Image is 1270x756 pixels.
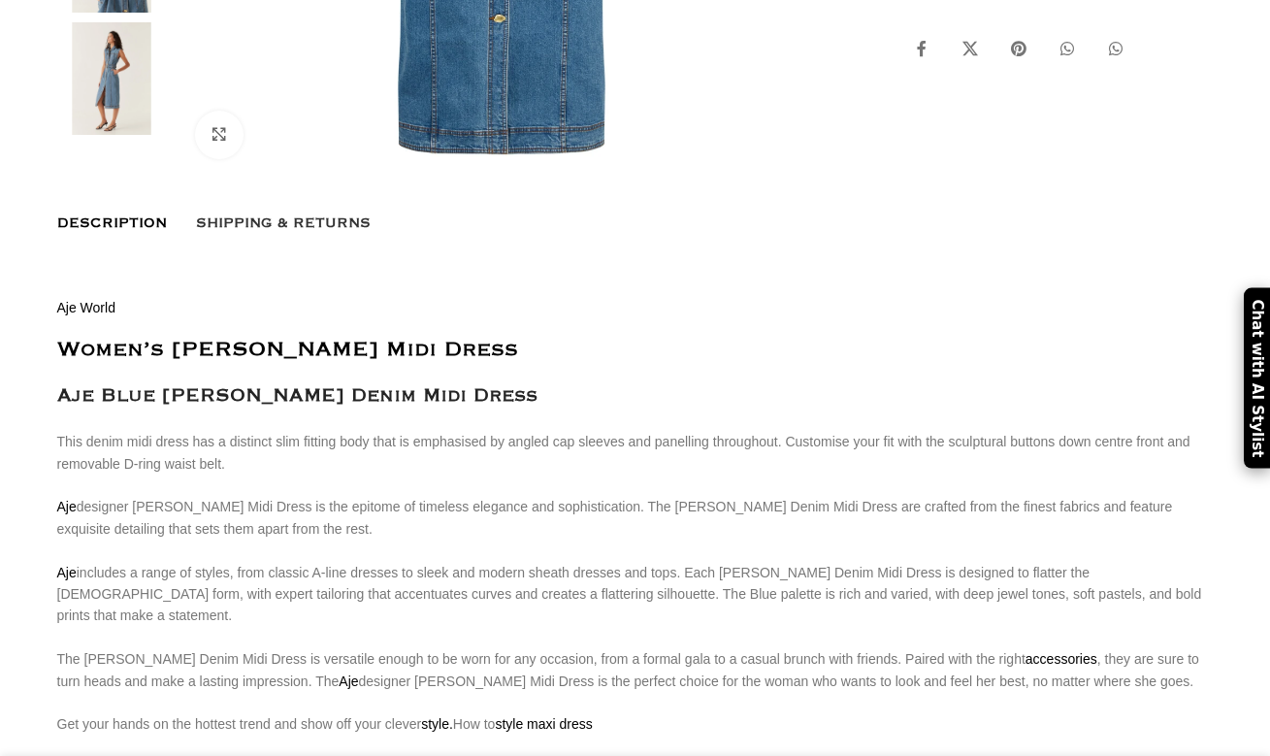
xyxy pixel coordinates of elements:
a: WhatsApp social link [1048,30,1087,69]
a: Aje [339,674,358,689]
a: Shipping & Returns [196,203,371,244]
strong: Women’s [PERSON_NAME] Midi Dress [57,343,518,357]
a: Aje World [57,300,115,315]
a: Pinterest social link [999,30,1038,69]
span: Shipping & Returns [196,213,371,234]
a: X social link [951,30,990,69]
a: style maxi dress [495,716,592,732]
h3: Aje Blue [PERSON_NAME] Denim Midi Dress [57,381,1214,411]
img: Aje clothing [52,22,171,136]
a: style. [421,716,453,732]
span: Description [57,213,167,234]
a: Description [57,203,167,244]
a: Aje [57,565,77,580]
a: accessories [1026,651,1097,667]
a: Facebook social link [902,30,941,69]
a: WhatsApp social link [1096,30,1135,69]
a: Aje [57,499,77,514]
